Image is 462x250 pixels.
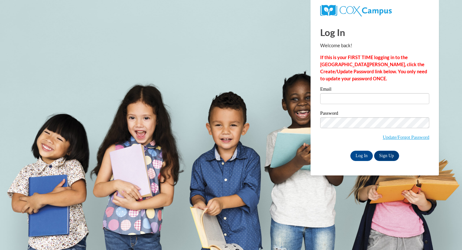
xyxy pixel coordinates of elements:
[320,111,429,117] label: Password
[320,42,429,49] p: Welcome back!
[350,151,373,161] input: Log In
[383,135,429,140] a: Update/Forgot Password
[320,26,429,39] h1: Log In
[374,151,399,161] a: Sign Up
[320,87,429,93] label: Email
[320,55,427,81] strong: If this is your FIRST TIME logging in to the [GEOGRAPHIC_DATA][PERSON_NAME], click the Create/Upd...
[320,5,392,16] img: COX Campus
[320,7,392,13] a: COX Campus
